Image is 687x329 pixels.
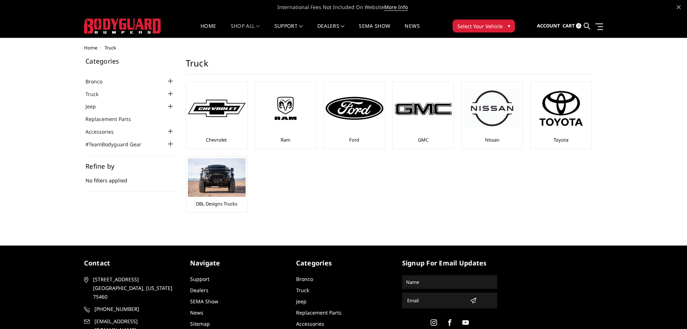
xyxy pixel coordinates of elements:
a: News [190,309,203,316]
h1: Truck [186,58,591,74]
a: shop all [231,23,260,38]
h5: Refine by [85,163,175,169]
a: SEMA Show [190,298,218,305]
span: Cart [563,22,575,29]
span: [PHONE_NUMBER] [94,305,178,313]
a: Replacement Parts [296,309,342,316]
a: #TeamBodyguard Gear [85,140,150,148]
a: GMC [418,137,428,143]
button: Select Your Vehicle [453,20,515,33]
a: DBL Designs Trucks [196,200,237,207]
a: Support [274,23,303,38]
h5: signup for email updates [402,258,497,268]
span: ▾ [508,22,510,30]
span: Truck [105,44,116,51]
h5: Navigate [190,258,285,268]
a: Truck [85,90,107,98]
img: BODYGUARD BUMPERS [84,18,162,34]
a: Bronco [296,276,313,282]
a: [PHONE_NUMBER] [84,305,179,313]
a: Toyota [554,137,568,143]
a: Accessories [296,320,324,327]
a: Ford [349,137,359,143]
span: 0 [576,23,581,29]
a: Jeep [296,298,307,305]
div: No filters applied [85,163,175,192]
a: Account [537,16,560,36]
a: Chevrolet [206,137,227,143]
input: Name [403,276,496,288]
span: Select Your Vehicle [457,22,503,30]
a: Home [84,44,97,51]
a: Nissan [485,137,499,143]
a: Replacement Parts [85,115,140,123]
a: Dealers [190,287,208,294]
a: Truck [296,287,309,294]
a: Cart 0 [563,16,581,36]
span: [STREET_ADDRESS] [GEOGRAPHIC_DATA], [US_STATE] 75460 [93,275,177,301]
a: Bronco [85,78,111,85]
a: Ram [281,137,290,143]
a: News [405,23,419,38]
a: Support [190,276,210,282]
a: Home [201,23,216,38]
h5: contact [84,258,179,268]
a: SEMA Show [359,23,390,38]
a: Jeep [85,103,105,110]
h5: Categories [85,58,175,64]
a: Dealers [317,23,345,38]
a: More Info [384,4,408,11]
h5: Categories [296,258,391,268]
input: Email [404,295,467,306]
a: Accessories [85,128,123,135]
span: Account [537,22,560,29]
a: Sitemap [190,320,210,327]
